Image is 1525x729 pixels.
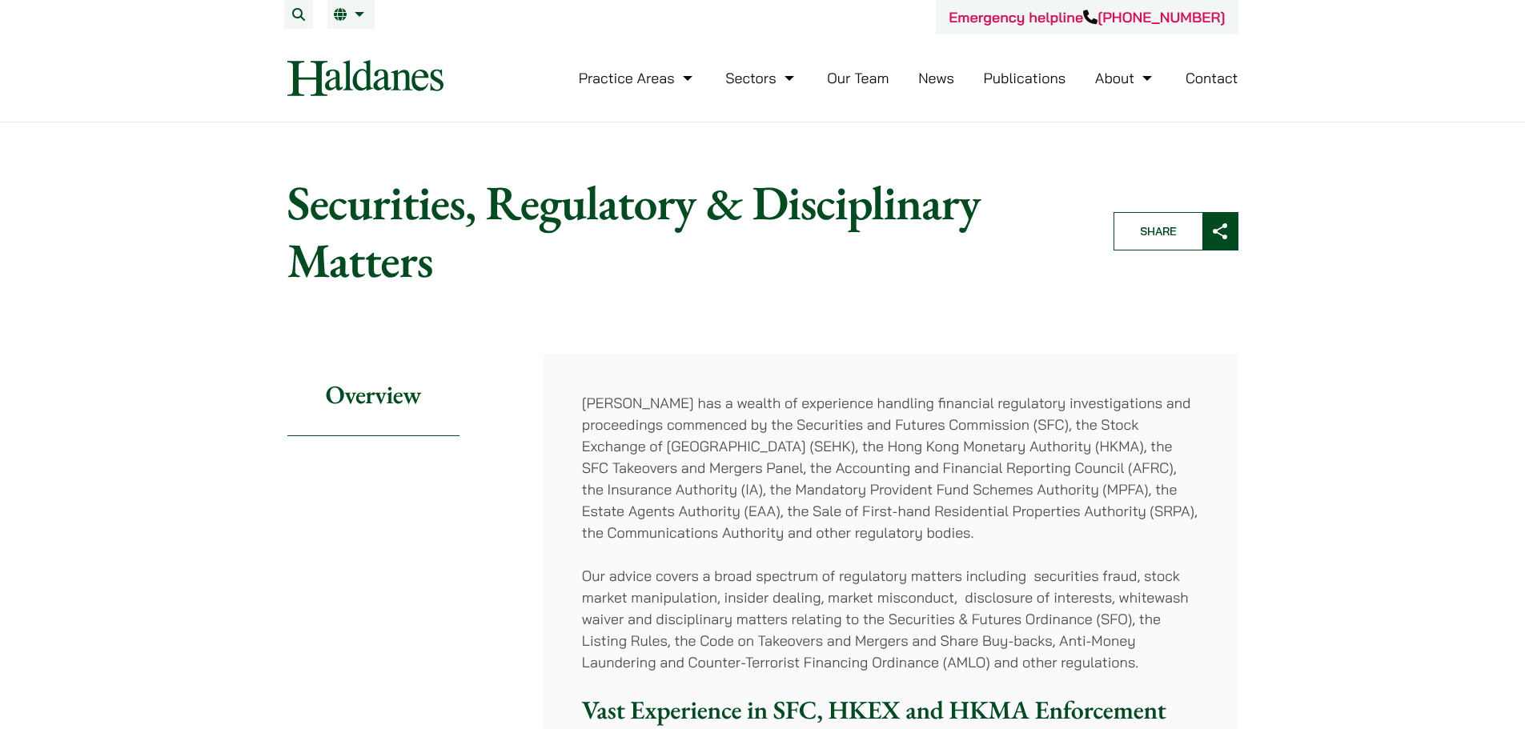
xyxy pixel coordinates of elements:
p: Our advice covers a broad spectrum of regulatory matters including securities fraud, stock market... [582,565,1200,673]
a: News [918,69,954,87]
img: Logo of Haldanes [287,60,443,96]
a: Contact [1186,69,1238,87]
button: Share [1114,212,1238,250]
a: Sectors [725,69,797,87]
a: EN [334,8,368,21]
a: Publications [984,69,1066,87]
p: [PERSON_NAME] has a wealth of experience handling financial regulatory investigations and proceed... [582,392,1200,543]
span: Share [1114,213,1202,250]
h2: Overview [287,354,460,436]
a: Emergency helpline[PHONE_NUMBER] [949,8,1225,26]
a: Practice Areas [579,69,696,87]
a: Our Team [827,69,889,87]
h1: Securities, Regulatory & Disciplinary Matters [287,174,1086,289]
a: About [1095,69,1156,87]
